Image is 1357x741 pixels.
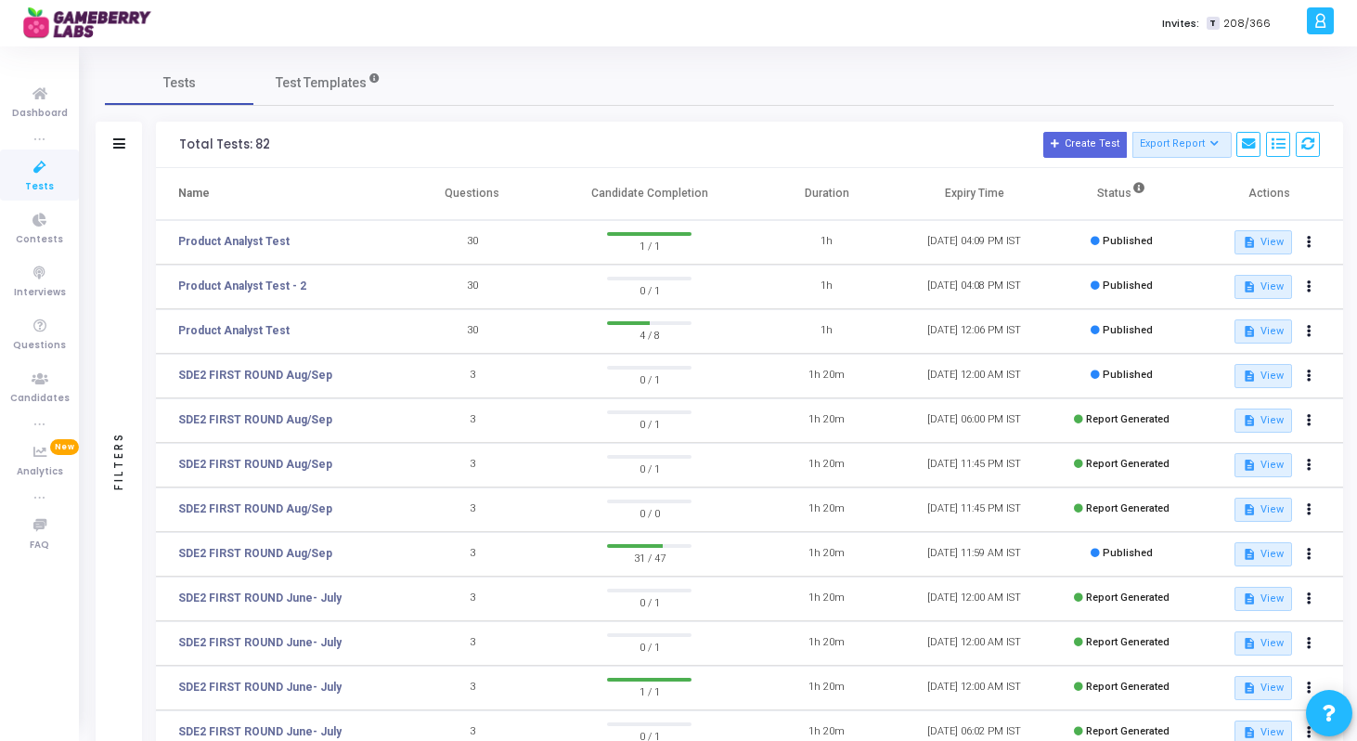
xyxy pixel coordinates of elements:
[398,309,546,354] td: 30
[178,456,332,473] a: SDE2 FIRST ROUND Aug/Sep
[753,398,900,443] td: 1h 20m
[753,309,900,354] td: 1h
[1243,280,1256,293] mat-icon: description
[30,538,49,553] span: FAQ
[398,532,546,577] td: 3
[607,280,691,299] span: 0 / 1
[12,106,68,122] span: Dashboard
[156,168,398,220] th: Name
[1243,548,1256,561] mat-icon: description
[398,621,546,666] td: 3
[753,265,900,309] td: 1h
[607,682,691,700] span: 1 / 1
[10,391,70,407] span: Candidates
[1234,542,1291,566] button: View
[900,532,1048,577] td: [DATE] 11:59 AM IST
[753,487,900,532] td: 1h 20m
[900,621,1048,666] td: [DATE] 12:00 AM IST
[753,443,900,487] td: 1h 20m
[900,265,1048,309] td: [DATE] 04:08 PM IST
[753,354,900,398] td: 1h 20m
[1086,591,1170,604] span: Report Generated
[1234,409,1291,433] button: View
[900,398,1048,443] td: [DATE] 06:00 PM IST
[1243,726,1256,739] mat-icon: description
[178,500,332,517] a: SDE2 FIRST ROUND Aug/Sep
[753,666,900,710] td: 1h 20m
[1195,168,1343,220] th: Actions
[1207,17,1219,31] span: T
[900,666,1048,710] td: [DATE] 12:00 AM IST
[1132,132,1232,158] button: Export Report
[23,5,162,42] img: logo
[607,459,691,477] span: 0 / 1
[1048,168,1195,220] th: Status
[178,233,290,250] a: Product Analyst Test
[1243,503,1256,516] mat-icon: description
[607,592,691,611] span: 0 / 1
[1234,587,1291,611] button: View
[1162,16,1199,32] label: Invites:
[1086,725,1170,737] span: Report Generated
[1243,592,1256,605] mat-icon: description
[607,236,691,254] span: 1 / 1
[900,354,1048,398] td: [DATE] 12:00 AM IST
[753,621,900,666] td: 1h 20m
[178,634,342,651] a: SDE2 FIRST ROUND June- July
[1234,275,1291,299] button: View
[607,548,691,566] span: 31 / 47
[178,545,332,562] a: SDE2 FIRST ROUND Aug/Sep
[25,179,54,195] span: Tests
[753,577,900,621] td: 1h 20m
[1234,364,1291,388] button: View
[1243,325,1256,338] mat-icon: description
[178,367,332,383] a: SDE2 FIRST ROUND Aug/Sep
[900,487,1048,532] td: [DATE] 11:45 PM IST
[1103,324,1153,336] span: Published
[178,590,342,606] a: SDE2 FIRST ROUND June- July
[398,265,546,309] td: 30
[398,443,546,487] td: 3
[607,370,691,388] span: 0 / 1
[607,325,691,344] span: 4 / 8
[178,278,306,294] a: Product Analyst Test - 2
[1243,236,1256,249] mat-icon: description
[398,220,546,265] td: 30
[900,577,1048,621] td: [DATE] 12:00 AM IST
[178,322,290,339] a: Product Analyst Test
[50,439,79,455] span: New
[607,637,691,656] span: 0 / 1
[1234,631,1291,656] button: View
[1234,319,1291,344] button: View
[276,73,367,93] span: Test Templates
[13,338,66,354] span: Questions
[398,666,546,710] td: 3
[1103,547,1153,559] span: Published
[900,443,1048,487] td: [DATE] 11:45 PM IST
[1086,681,1170,693] span: Report Generated
[1234,676,1291,700] button: View
[546,168,753,220] th: Candidate Completion
[16,232,63,248] span: Contests
[14,285,66,301] span: Interviews
[753,220,900,265] td: 1h
[178,679,342,695] a: SDE2 FIRST ROUND June- July
[900,220,1048,265] td: [DATE] 04:09 PM IST
[1243,370,1256,383] mat-icon: description
[1243,414,1256,427] mat-icon: description
[1086,502,1170,514] span: Report Generated
[1243,682,1256,695] mat-icon: description
[178,411,332,428] a: SDE2 FIRST ROUND Aug/Sep
[1103,369,1153,381] span: Published
[607,503,691,522] span: 0 / 0
[398,487,546,532] td: 3
[1086,458,1170,470] span: Report Generated
[607,414,691,433] span: 0 / 1
[1234,230,1291,254] button: View
[398,354,546,398] td: 3
[398,577,546,621] td: 3
[1103,279,1153,292] span: Published
[900,309,1048,354] td: [DATE] 12:06 PM IST
[1043,132,1127,158] button: Create Test
[1223,16,1271,32] span: 208/366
